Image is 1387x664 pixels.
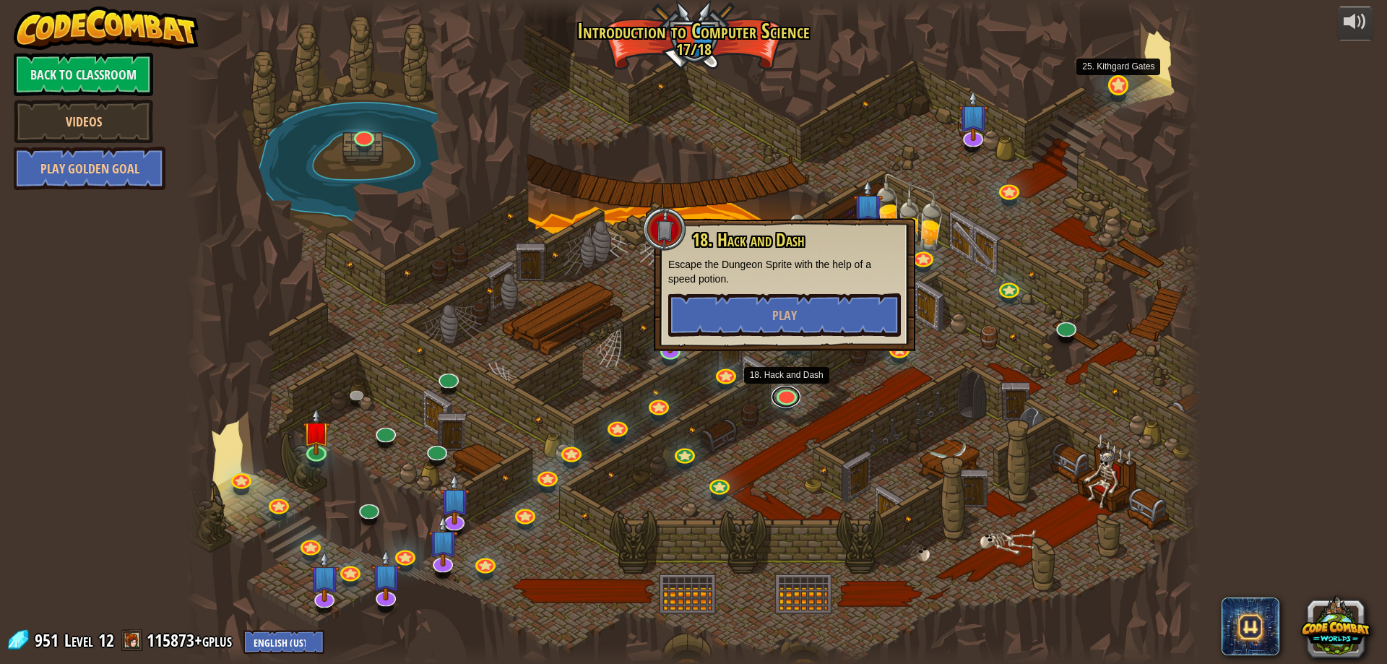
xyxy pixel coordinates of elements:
span: Play [772,306,797,324]
button: Adjust volume [1337,7,1373,40]
a: 115873+gplus [147,629,236,652]
a: Videos [14,100,153,143]
p: Escape the Dungeon Sprite with the help of a speed potion. [668,257,901,286]
span: 12 [98,629,114,652]
img: level-banner-unstarted-subscriber.png [428,516,458,567]
img: CodeCombat - Learn how to code by playing a game [14,7,199,50]
span: Level [64,629,93,652]
img: level-banner-unstarted-subscriber.png [310,551,340,602]
a: Back to Classroom [14,53,153,96]
span: 951 [35,629,63,652]
span: 18. Hack and Dash [692,228,805,252]
button: Play [668,293,901,337]
img: level-banner-unstarted.png [303,408,331,455]
img: level-banner-unstarted-subscriber.png [852,180,882,231]
a: Play Golden Goal [14,147,165,190]
img: level-banner-unstarted-subscriber.png [958,90,988,142]
img: level-banner-unstarted-subscriber.png [439,473,469,525]
img: level-banner-unstarted-subscriber.png [371,550,401,601]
